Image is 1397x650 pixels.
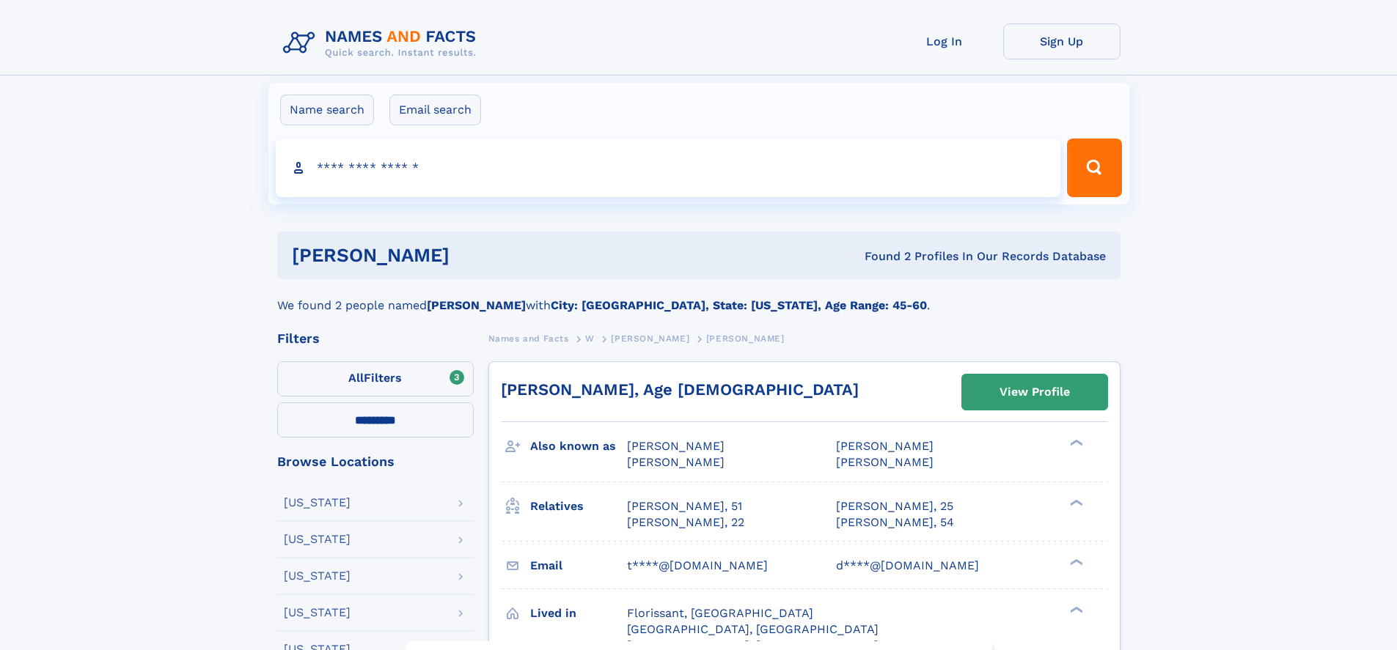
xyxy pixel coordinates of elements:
[627,606,813,620] span: Florissant, [GEOGRAPHIC_DATA]
[706,333,785,344] span: [PERSON_NAME]
[657,248,1106,265] div: Found 2 Profiles In Our Records Database
[585,333,595,344] span: W
[836,455,934,469] span: [PERSON_NAME]
[1066,438,1084,448] div: ❯
[611,333,689,344] span: [PERSON_NAME]
[627,622,879,636] span: [GEOGRAPHIC_DATA], [GEOGRAPHIC_DATA]
[292,246,657,265] h1: [PERSON_NAME]
[627,498,742,514] a: [PERSON_NAME], 51
[277,279,1121,314] div: We found 2 people named with .
[836,514,954,531] a: [PERSON_NAME], 54
[1000,375,1070,409] div: View Profile
[284,607,351,618] div: [US_STATE]
[627,439,725,453] span: [PERSON_NAME]
[277,23,488,63] img: Logo Names and Facts
[1066,605,1084,614] div: ❯
[284,570,351,582] div: [US_STATE]
[611,329,689,347] a: [PERSON_NAME]
[530,494,627,519] h3: Relatives
[1066,498,1084,507] div: ❯
[280,95,374,125] label: Name search
[551,298,927,312] b: City: [GEOGRAPHIC_DATA], State: [US_STATE], Age Range: 45-60
[530,553,627,578] h3: Email
[348,371,364,385] span: All
[389,95,481,125] label: Email search
[530,434,627,459] h3: Also known as
[1066,557,1084,566] div: ❯
[962,374,1107,410] a: View Profile
[284,533,351,545] div: [US_STATE]
[277,332,474,345] div: Filters
[836,439,934,453] span: [PERSON_NAME]
[627,455,725,469] span: [PERSON_NAME]
[530,601,627,626] h3: Lived in
[836,498,953,514] a: [PERSON_NAME], 25
[1067,139,1121,197] button: Search Button
[277,361,474,396] label: Filters
[276,139,1061,197] input: search input
[277,455,474,468] div: Browse Locations
[284,497,351,509] div: [US_STATE]
[886,23,1003,59] a: Log In
[1003,23,1121,59] a: Sign Up
[627,514,744,531] a: [PERSON_NAME], 22
[585,329,595,347] a: W
[501,380,859,399] a: [PERSON_NAME], Age [DEMOGRAPHIC_DATA]
[427,298,526,312] b: [PERSON_NAME]
[488,329,569,347] a: Names and Facts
